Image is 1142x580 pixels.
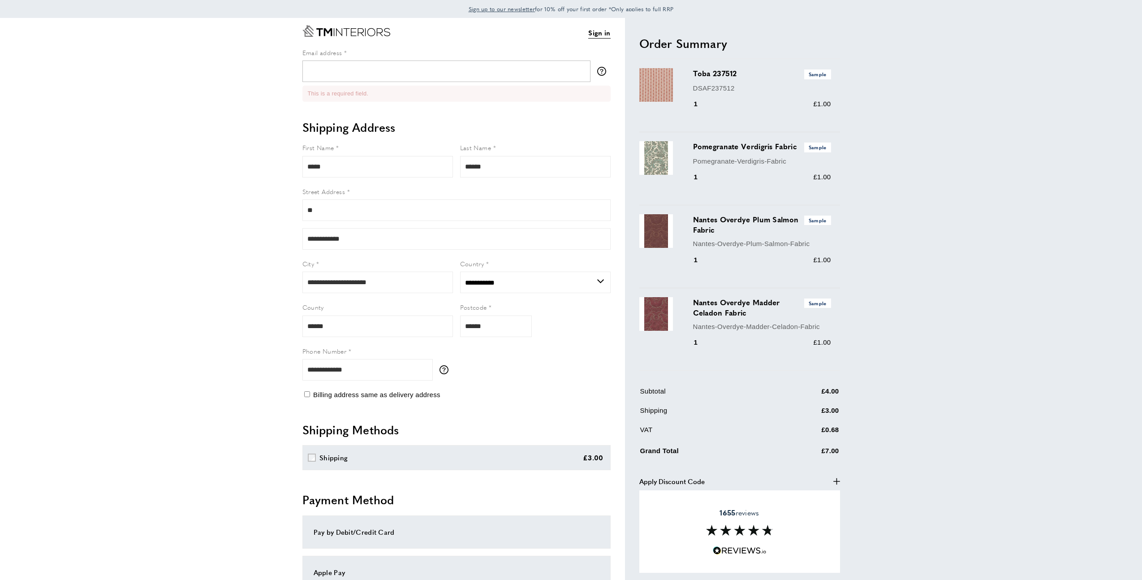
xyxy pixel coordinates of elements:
span: Phone Number [302,346,347,355]
p: DSAF237512 [693,83,831,94]
span: Street Address [302,187,345,196]
p: Pomegranate-Verdigris-Fabric [693,156,831,167]
h2: Order Summary [639,35,840,52]
span: Sign up to our newsletter [469,5,535,13]
td: £0.68 [777,424,839,442]
h2: Payment Method [302,492,611,508]
span: £1.00 [813,338,831,346]
a: Go to Home page [302,25,390,37]
span: £1.00 [813,256,831,264]
a: Sign up to our newsletter [469,4,535,13]
span: Country [460,259,484,268]
span: £1.00 [813,173,831,181]
h3: Toba 237512 [693,68,831,79]
span: Billing address same as delivery address [313,391,440,398]
td: Grand Total [640,444,776,463]
img: Pomegranate Verdigris Fabric [639,141,673,175]
div: 1 [693,99,711,109]
span: County [302,303,324,312]
td: VAT [640,424,776,442]
button: More information [440,365,453,374]
h2: Shipping Methods [302,422,611,438]
span: Apply Discount Code [639,476,705,487]
div: Apple Pay [314,567,599,578]
img: Nantes Overdye Madder Celadon Fabric [639,297,673,331]
img: Toba 237512 [639,68,673,102]
a: Sign in [588,27,610,39]
span: First Name [302,143,334,152]
p: Nantes-Overdye-Plum-Salmon-Fabric [693,238,831,249]
h3: Pomegranate Verdigris Fabric [693,141,831,152]
span: Email address [302,48,342,57]
h2: Shipping Address [302,119,611,135]
span: Postcode [460,303,487,312]
img: Reviews.io 5 stars [713,546,767,555]
td: £4.00 [777,386,839,403]
div: 1 [693,172,711,182]
td: £7.00 [777,444,839,463]
span: City [302,259,315,268]
span: for 10% off your first order *Only applies to full RRP [469,5,674,13]
span: Sample [804,216,831,225]
div: 1 [693,337,711,348]
h3: Nantes Overdye Madder Celadon Fabric [693,297,831,318]
span: Sample [804,299,831,308]
div: £3.00 [583,452,603,463]
p: Nantes-Overdye-Madder-Celadon-Fabric [693,321,831,332]
input: Billing address same as delivery address [304,391,310,397]
span: reviews [720,508,759,517]
div: Shipping [319,452,348,463]
td: Subtotal [640,386,776,403]
h3: Nantes Overdye Plum Salmon Fabric [693,214,831,235]
span: £1.00 [813,100,831,108]
img: Nantes Overdye Plum Salmon Fabric [639,214,673,248]
div: 1 [693,255,711,265]
span: Last Name [460,143,491,152]
li: This is a required field. [308,89,605,98]
img: Reviews section [706,525,773,536]
td: Shipping [640,405,776,423]
span: Sample [804,69,831,79]
div: Pay by Debit/Credit Card [314,527,599,537]
td: £3.00 [777,405,839,423]
span: Sample [804,143,831,152]
button: More information [597,67,611,76]
strong: 1655 [720,507,735,518]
